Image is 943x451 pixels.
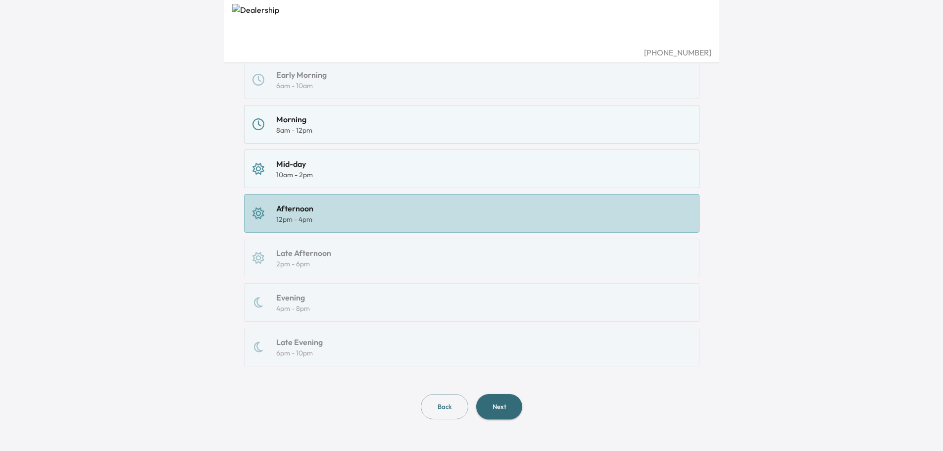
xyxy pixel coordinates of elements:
[232,4,711,47] img: Dealership
[476,394,522,419] button: Next
[421,394,468,419] button: Back
[276,113,312,125] div: Morning
[232,47,711,58] div: [PHONE_NUMBER]
[276,158,313,170] div: Mid-day
[276,170,313,180] div: 10am - 2pm
[276,125,312,135] div: 8am - 12pm
[276,214,313,224] div: 12pm - 4pm
[276,202,313,214] div: Afternoon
